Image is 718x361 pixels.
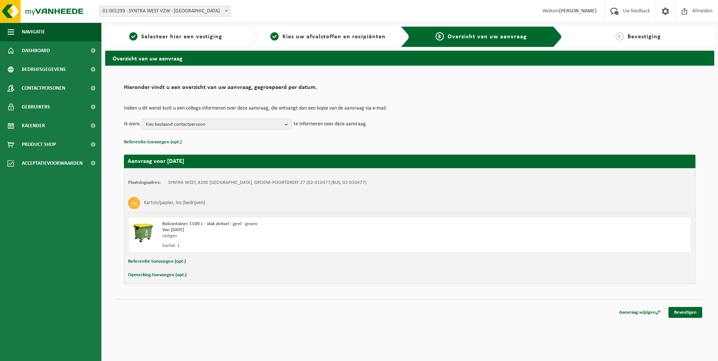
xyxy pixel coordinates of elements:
[559,8,597,14] strong: [PERSON_NAME]
[105,51,714,65] h2: Overzicht van uw aanvraag
[22,60,66,79] span: Bedrijfsgegevens
[109,32,243,41] a: 1Selecteer hier een vestiging
[270,32,279,41] span: 2
[100,6,230,17] span: 01-001293 - SYNTRA WEST VZW - SINT-MICHIELS
[141,34,222,40] span: Selecteer hier een vestiging
[124,84,695,95] h2: Hieronder vindt u een overzicht van uw aanvraag, gegroepeerd per datum.
[129,32,137,41] span: 1
[615,32,624,41] span: 4
[128,270,187,280] button: Opmerking toevoegen (opt.)
[22,154,83,173] span: Acceptatievoorwaarden
[128,257,186,266] button: Referentie toevoegen (opt.)
[436,32,444,41] span: 3
[282,34,386,40] span: Kies uw afvalstoffen en recipiënten
[22,79,65,98] span: Contactpersonen
[168,180,367,186] td: SYNTRA WEST, 8200 [GEOGRAPHIC_DATA], GROENE-POORTDREEF 27 (02-010477/BUS, 02-010477)
[146,119,282,130] span: Kies bestaand contactpersoon
[162,233,440,239] div: Ledigen
[22,135,56,154] span: Product Shop
[124,106,695,111] p: Indien u dit wenst kunt u een collega informeren over deze aanvraag, die ontvangt dan een kopie v...
[128,180,161,185] strong: Plaatsingsadres:
[22,23,45,41] span: Navigatie
[124,137,182,147] button: Referentie toevoegen (opt.)
[99,6,231,17] span: 01-001293 - SYNTRA WEST VZW - SINT-MICHIELS
[22,116,45,135] span: Kalender
[22,98,50,116] span: Gebruikers
[614,307,666,318] a: Aanvraag wijzigen
[124,119,140,130] p: Ik wens
[142,119,292,130] button: Kies bestaand contactpersoon
[162,243,440,249] div: Aantal: 1
[162,227,184,232] strong: Van [DATE]
[132,221,155,244] img: WB-1100-HPE-GN-50.png
[162,221,257,226] span: Rolcontainer 1100 L - vlak deksel - geel - groen
[448,34,527,40] span: Overzicht van uw aanvraag
[294,119,367,130] p: te informeren over deze aanvraag.
[668,307,702,318] a: Bevestigen
[22,41,50,60] span: Dashboard
[128,158,184,164] strong: Aanvraag voor [DATE]
[261,32,395,41] a: 2Kies uw afvalstoffen en recipiënten
[144,197,205,209] h3: Karton/papier, los (bedrijven)
[627,34,661,40] span: Bevestiging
